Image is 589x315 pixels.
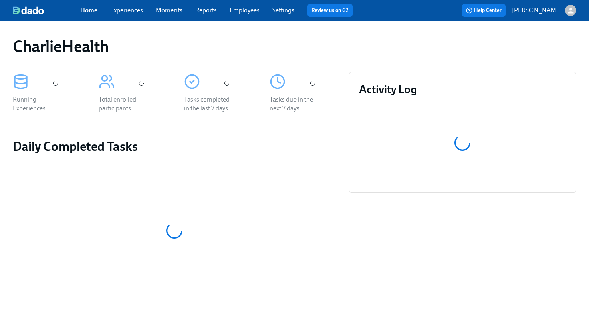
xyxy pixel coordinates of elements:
[311,6,349,14] a: Review us on G2
[13,95,64,113] div: Running Experiences
[466,6,502,14] span: Help Center
[359,82,566,96] h3: Activity Log
[110,6,143,14] a: Experiences
[13,6,80,14] a: dado
[512,6,562,15] p: [PERSON_NAME]
[156,6,182,14] a: Moments
[462,4,506,17] button: Help Center
[80,6,97,14] a: Home
[13,37,109,56] h1: CharlieHealth
[307,4,353,17] button: Review us on G2
[270,95,321,113] div: Tasks due in the next 7 days
[13,6,44,14] img: dado
[99,95,150,113] div: Total enrolled participants
[13,138,336,154] h2: Daily Completed Tasks
[230,6,260,14] a: Employees
[195,6,217,14] a: Reports
[272,6,294,14] a: Settings
[184,95,235,113] div: Tasks completed in the last 7 days
[512,5,576,16] button: [PERSON_NAME]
